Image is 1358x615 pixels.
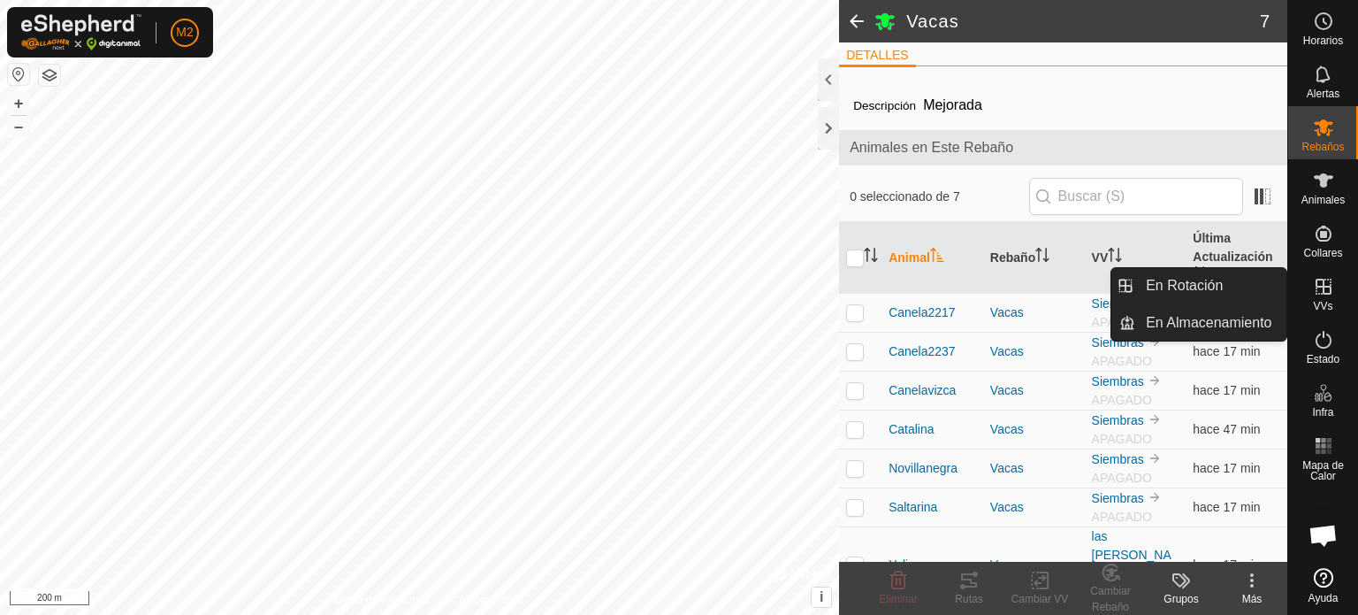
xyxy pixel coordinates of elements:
h2: Vacas [906,11,1260,32]
div: Cambiar Rebaño [1075,583,1146,615]
div: Más [1217,591,1287,607]
p-sorticon: Activar para ordenar [930,250,944,265]
span: En Rotación [1146,275,1223,296]
span: Eliminar [879,593,917,605]
span: M2 [176,23,193,42]
a: Siembras [1092,374,1144,388]
button: – [8,116,29,137]
span: Saltarina [889,498,937,517]
div: Vacas [990,556,1078,574]
div: Vacas [990,420,1078,439]
div: Vacas [990,381,1078,400]
span: APAGADO [1092,315,1152,329]
a: Siembras [1092,413,1144,427]
span: 0 seleccionado de 7 [850,188,1028,206]
span: Alertas [1307,88,1339,99]
a: En Almacenamiento [1135,305,1286,341]
span: Novillanegra [889,459,957,478]
button: i [812,588,831,607]
a: Siembras [1092,491,1144,505]
span: Canelavizca [889,381,956,400]
span: Horarios [1303,35,1343,46]
div: Vacas [990,304,1078,322]
li: En Almacenamiento [1111,305,1286,341]
span: 20 sept 2025, 21:02 [1193,344,1260,358]
span: 7 [1260,8,1270,35]
span: Canela2237 [889,342,956,361]
div: Grupos [1146,591,1217,607]
span: En Almacenamiento [1146,312,1271,334]
li: En Rotación [1111,268,1286,304]
span: Mejorada [916,90,989,119]
input: Buscar (S) [1029,178,1243,215]
a: Siembras [1092,296,1144,311]
span: 20 sept 2025, 21:02 [1193,500,1260,514]
button: + [8,93,29,114]
div: Chat abierto [1297,509,1350,562]
p-sorticon: Activar para ordenar [1108,250,1122,265]
img: Logo Gallagher [21,14,141,50]
span: APAGADO [1092,393,1152,407]
span: Animales en Este Rebaño [850,137,1277,158]
button: Restablecer Mapa [8,64,29,85]
span: 20 sept 2025, 20:32 [1193,422,1260,436]
span: Yoli [889,556,908,574]
span: APAGADO [1092,510,1152,524]
a: Política de Privacidad [328,592,430,608]
p-sorticon: Activar para ordenar [864,250,878,265]
span: 20 sept 2025, 21:02 [1193,461,1260,475]
span: 20 sept 2025, 21:03 [1193,383,1260,397]
img: hasta [1148,451,1162,465]
a: Contáctenos [452,592,511,608]
span: Collares [1303,248,1342,258]
span: APAGADO [1092,432,1152,446]
a: En Rotación [1135,268,1286,304]
th: Animal [881,222,983,294]
span: Catalina [889,420,934,439]
li: DETALLES [839,46,916,67]
div: Cambiar VV [1004,591,1075,607]
span: Canela2217 [889,304,956,322]
span: VVs [1313,301,1332,311]
th: Última Actualización [1186,222,1287,294]
a: Siembras [1092,452,1144,466]
img: hasta [1148,412,1162,427]
th: VV [1085,222,1186,294]
img: hasta [1148,373,1162,388]
button: Capas del Mapa [39,65,60,86]
div: Vacas [990,498,1078,517]
a: Siembras [1092,335,1144,350]
img: hasta [1148,490,1162,504]
label: Descripción [853,99,916,112]
span: APAGADO [1092,471,1152,485]
span: 20 sept 2025, 21:02 [1193,557,1260,572]
span: i [820,589,823,604]
th: Rebaño [983,222,1085,294]
span: Animales [1301,195,1345,205]
span: Infra [1312,407,1333,418]
a: las [PERSON_NAME] [1092,529,1171,581]
span: Rebaños [1301,142,1344,152]
span: Mapa de Calor [1293,460,1354,481]
div: Vacas [990,459,1078,478]
div: Vacas [990,342,1078,361]
a: Ayuda [1288,561,1358,611]
p-sorticon: Activar para ordenar [1035,250,1049,265]
span: APAGADO [1092,354,1152,368]
span: Estado [1307,354,1339,365]
div: Rutas [934,591,1004,607]
span: Ayuda [1308,593,1339,603]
